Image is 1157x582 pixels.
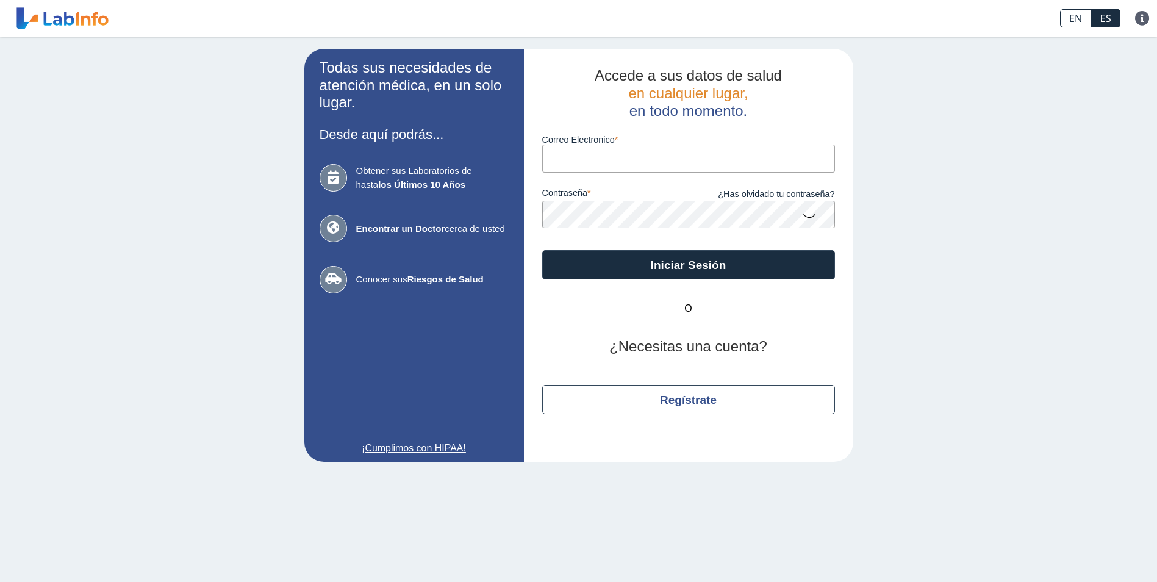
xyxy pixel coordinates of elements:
[378,179,465,190] b: los Últimos 10 Años
[320,441,509,456] a: ¡Cumplimos con HIPAA!
[542,385,835,414] button: Regístrate
[595,67,782,84] span: Accede a sus datos de salud
[542,338,835,356] h2: ¿Necesitas una cuenta?
[356,223,445,234] b: Encontrar un Doctor
[1060,9,1091,27] a: EN
[356,164,509,192] span: Obtener sus Laboratorios de hasta
[542,188,689,201] label: contraseña
[542,250,835,279] button: Iniciar Sesión
[407,274,484,284] b: Riesgos de Salud
[542,135,835,145] label: Correo Electronico
[628,85,748,101] span: en cualquier lugar,
[356,273,509,287] span: Conocer sus
[356,222,509,236] span: cerca de usted
[1091,9,1120,27] a: ES
[320,59,509,112] h2: Todas sus necesidades de atención médica, en un solo lugar.
[689,188,835,201] a: ¿Has olvidado tu contraseña?
[320,127,509,142] h3: Desde aquí podrás...
[652,301,725,316] span: O
[629,102,747,119] span: en todo momento.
